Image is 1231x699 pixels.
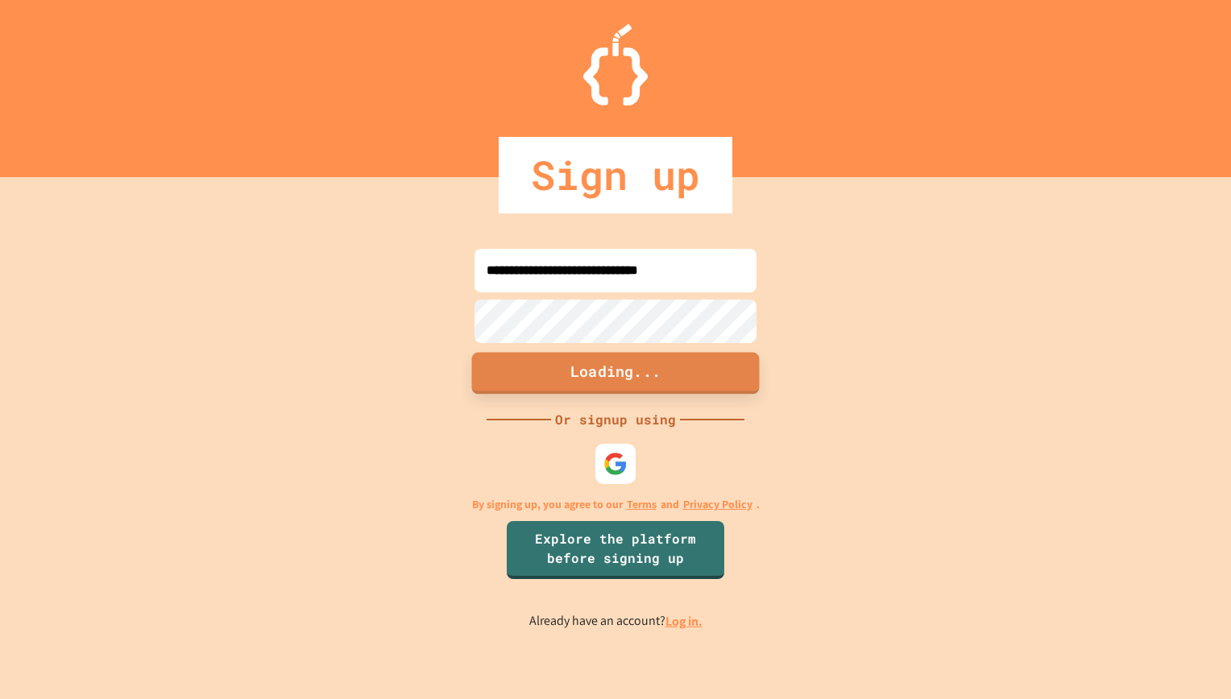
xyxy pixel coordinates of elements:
[499,137,732,213] div: Sign up
[665,613,703,630] a: Log in.
[529,611,703,631] p: Already have an account?
[472,352,760,394] button: Loading...
[583,24,648,105] img: Logo.svg
[551,410,680,429] div: Or signup using
[472,496,760,513] p: By signing up, you agree to our and .
[627,496,657,513] a: Terms
[603,452,628,476] img: google-icon.svg
[683,496,752,513] a: Privacy Policy
[507,521,724,579] a: Explore the platform before signing up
